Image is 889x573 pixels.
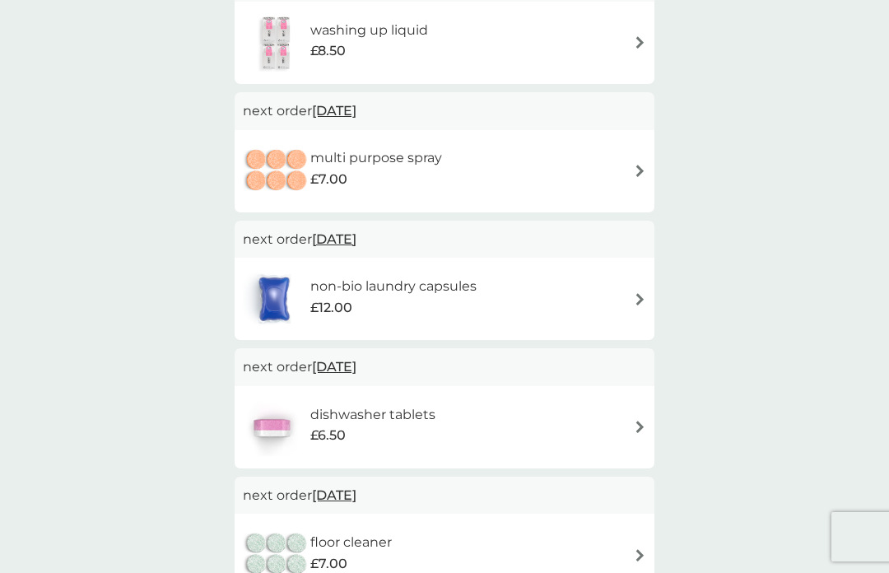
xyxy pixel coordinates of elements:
p: next order [243,229,646,250]
span: [DATE] [312,479,356,511]
p: next order [243,485,646,506]
h6: multi purpose spray [310,147,442,169]
img: non-bio laundry capsules [243,270,305,328]
h6: dishwasher tablets [310,404,435,426]
img: arrow right [634,165,646,177]
img: washing up liquid [243,14,310,72]
img: arrow right [634,549,646,561]
h6: washing up liquid [310,20,428,41]
img: multi purpose spray [243,142,310,200]
h6: floor cleaner [310,532,392,553]
img: arrow right [634,293,646,305]
span: £12.00 [310,297,352,319]
img: dishwasher tablets [243,398,300,456]
span: [DATE] [312,351,356,383]
img: arrow right [634,421,646,433]
h6: non-bio laundry capsules [310,276,477,297]
span: £8.50 [310,40,346,62]
span: [DATE] [312,223,356,255]
span: £6.50 [310,425,346,446]
p: next order [243,100,646,122]
span: [DATE] [312,95,356,127]
span: £7.00 [310,169,347,190]
img: arrow right [634,36,646,49]
p: next order [243,356,646,378]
